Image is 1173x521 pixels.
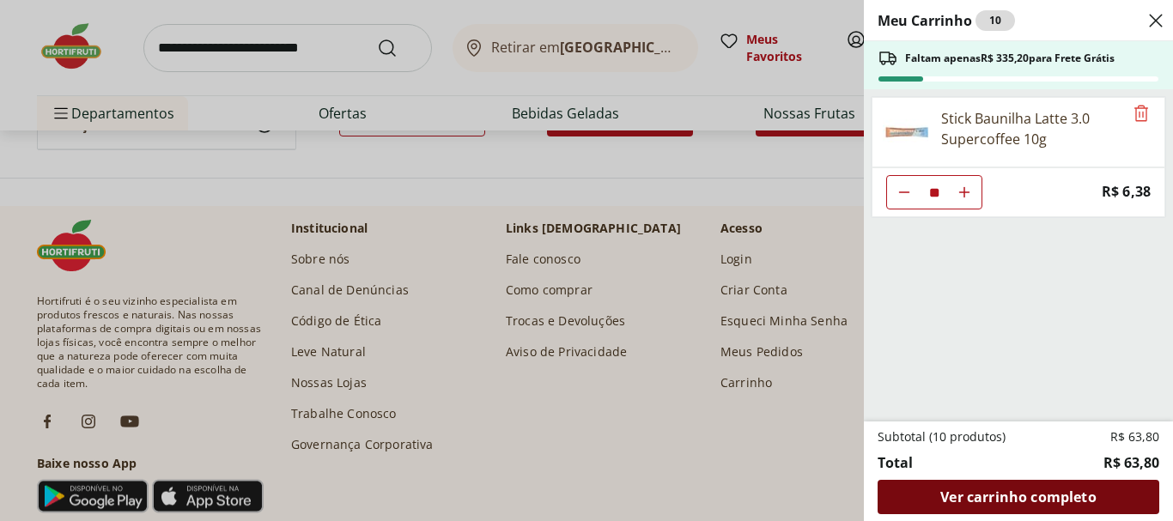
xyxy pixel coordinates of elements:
[921,176,947,209] input: Quantidade Atual
[883,108,931,156] img: Stick Baunilha Latte 3.0 Supercoffee 10g
[878,452,913,473] span: Total
[887,175,921,209] button: Diminuir Quantidade
[940,490,1096,504] span: Ver carrinho completo
[878,480,1159,514] a: Ver carrinho completo
[1103,452,1159,473] span: R$ 63,80
[941,108,1123,149] div: Stick Baunilha Latte 3.0 Supercoffee 10g
[1131,104,1152,124] button: Remove
[975,10,1015,31] div: 10
[1102,180,1151,203] span: R$ 6,38
[947,175,982,209] button: Aumentar Quantidade
[878,428,1006,445] span: Subtotal (10 produtos)
[1110,428,1159,445] span: R$ 63,80
[905,51,1115,65] span: Faltam apenas R$ 335,20 para Frete Grátis
[878,10,1015,31] h2: Meu Carrinho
